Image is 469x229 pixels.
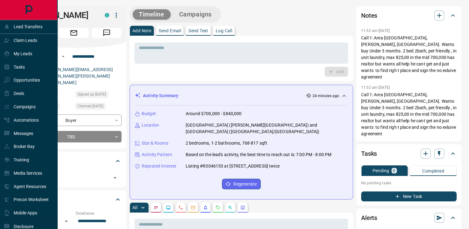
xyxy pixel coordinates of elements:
[142,140,168,146] p: Size & Rooms
[142,122,159,128] p: Location
[26,131,122,142] div: TBD
[92,28,122,38] span: Message
[312,93,339,99] p: 24 minutes ago
[186,110,241,117] p: Around $700,000 - $840,000
[361,146,457,161] div: Tasks
[240,205,245,210] svg: Agent Actions
[135,90,348,101] div: Activity Summary24 minutes ago
[228,205,233,210] svg: Opportunities
[361,178,457,188] p: No pending tasks
[393,168,395,173] p: 0
[188,29,208,33] p: Send Text
[111,173,119,182] button: Open
[142,151,172,158] p: Activity Pattern
[77,91,106,97] span: Signed up [DATE]
[26,10,95,20] h1: [PERSON_NAME]
[361,11,377,20] h2: Notes
[361,92,457,137] p: Call 1: Area [GEOGRAPHIC_DATA], [PERSON_NAME], [GEOGRAPHIC_DATA]. Wants buy Under 3 months. 2 bed...
[372,168,389,173] p: Pending
[215,205,220,210] svg: Requests
[26,192,122,207] div: Criteria
[191,205,196,210] svg: Emails
[186,140,267,146] p: 2 bedrooms, 1-2 bathrooms, 768-817 sqft
[361,85,390,90] p: 11:52 am [DATE]
[203,205,208,210] svg: Listing Alerts
[75,103,122,111] div: Sat Oct 11 2025
[75,91,122,100] div: Sat Oct 11 2025
[26,154,122,168] div: Tags
[105,13,109,17] div: condos.ca
[361,191,457,201] button: New Task
[216,29,232,33] p: Log Call
[361,35,457,80] p: Call 1: Area [GEOGRAPHIC_DATA], [PERSON_NAME], [GEOGRAPHIC_DATA]. Wants buy Under 3 months. 2 bed...
[60,53,67,60] button: Open
[361,8,457,23] div: Notes
[143,92,178,99] p: Activity Summary
[75,211,122,216] p: Timeframe:
[142,163,176,169] p: Repeated Interest
[361,213,377,223] h2: Alerts
[361,29,390,33] p: 11:52 am [DATE]
[142,110,156,117] p: Budget
[132,205,137,210] p: All
[173,9,218,20] button: Campaigns
[166,205,171,210] svg: Lead Browsing Activity
[222,179,261,189] button: Regenerate
[133,9,170,20] button: Timeline
[132,29,151,33] p: Add Note
[26,115,122,126] div: Buyer
[186,163,280,169] p: Listing #R3046153 at [STREET_ADDRESS] twice
[178,205,183,210] svg: Calls
[186,122,348,135] p: [GEOGRAPHIC_DATA] ([PERSON_NAME][GEOGRAPHIC_DATA]) and [GEOGRAPHIC_DATA] ([GEOGRAPHIC_DATA]/[GEOG...
[153,205,158,210] svg: Notes
[361,210,457,225] div: Alerts
[361,149,377,159] h2: Tasks
[422,169,444,173] p: Completed
[43,67,113,85] a: [PERSON_NAME][EMAIL_ADDRESS][PERSON_NAME][PERSON_NAME][DOMAIN_NAME]
[59,28,89,38] span: Email
[186,151,331,158] p: Based on the lead's activity, the best time to reach out is: 7:00 PM - 8:00 PM
[77,103,103,109] span: Claimed [DATE]
[159,29,181,33] p: Send Email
